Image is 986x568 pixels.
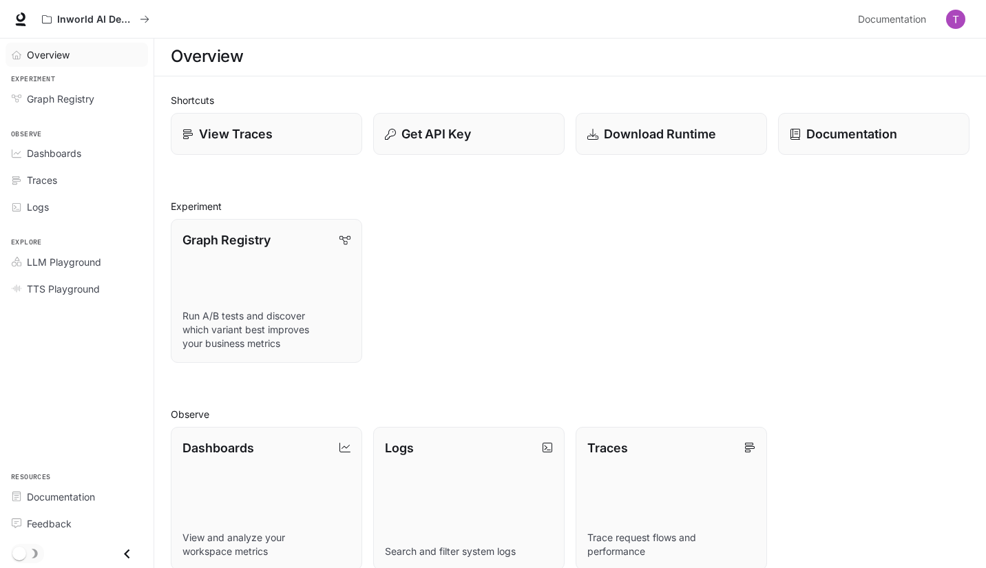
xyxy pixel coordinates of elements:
button: User avatar [942,6,969,33]
a: Documentation [778,113,969,155]
span: LLM Playground [27,255,101,269]
span: Documentation [27,490,95,504]
p: Run A/B tests and discover which variant best improves your business metrics [182,309,350,350]
a: Logs [6,195,148,219]
a: TTS Playground [6,277,148,301]
h2: Observe [171,407,969,421]
span: Logs [27,200,49,214]
a: View Traces [171,113,362,155]
p: Get API Key [401,125,471,143]
button: Close drawer [112,540,143,568]
span: Traces [27,173,57,187]
p: Inworld AI Demos [57,14,134,25]
p: Dashboards [182,439,254,457]
span: Dashboards [27,146,81,160]
p: Search and filter system logs [385,545,553,558]
span: Documentation [858,11,926,28]
button: All workspaces [36,6,156,33]
a: Traces [6,168,148,192]
span: Feedback [27,516,72,531]
a: LLM Playground [6,250,148,274]
span: Dark mode toggle [12,545,26,560]
span: Graph Registry [27,92,94,106]
a: Graph RegistryRun A/B tests and discover which variant best improves your business metrics [171,219,362,363]
button: Get API Key [373,113,565,155]
p: View Traces [199,125,273,143]
h2: Experiment [171,199,969,213]
a: Graph Registry [6,87,148,111]
p: Trace request flows and performance [587,531,755,558]
p: Traces [587,439,628,457]
a: Feedback [6,512,148,536]
p: Graph Registry [182,231,271,249]
a: Documentation [6,485,148,509]
a: Download Runtime [576,113,767,155]
span: TTS Playground [27,282,100,296]
p: View and analyze your workspace metrics [182,531,350,558]
a: Overview [6,43,148,67]
a: Dashboards [6,141,148,165]
p: Logs [385,439,414,457]
a: Documentation [852,6,936,33]
h2: Shortcuts [171,93,969,107]
span: Overview [27,48,70,62]
img: User avatar [946,10,965,29]
p: Download Runtime [604,125,716,143]
h1: Overview [171,43,243,70]
p: Documentation [806,125,897,143]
